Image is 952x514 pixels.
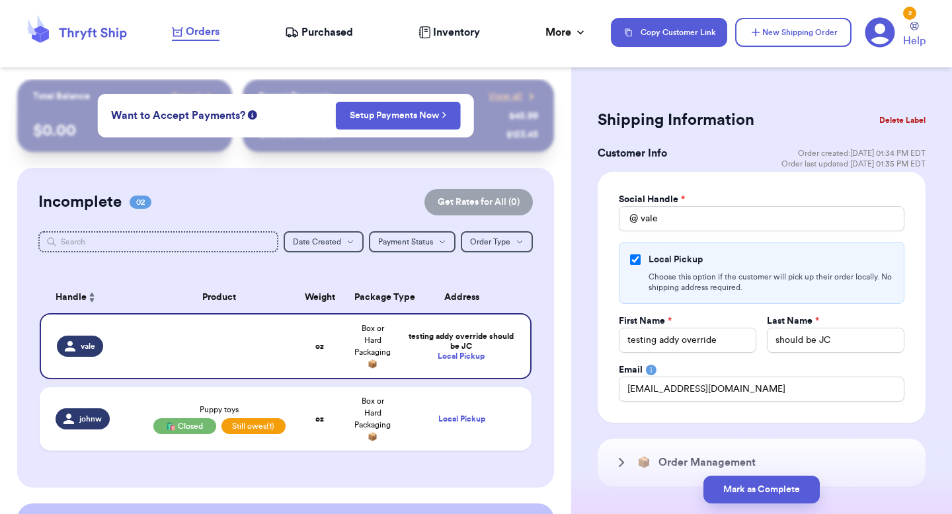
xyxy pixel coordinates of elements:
span: Payout [172,90,200,103]
span: Order last updated: [DATE] 01:35 PM EDT [781,159,926,169]
label: Social Handle [619,193,685,206]
span: Payment Status [378,238,433,246]
label: First Name [619,314,672,328]
strong: oz [315,342,324,350]
div: $ 45.99 [509,110,538,123]
button: Mark as Complete [703,476,820,503]
h3: Order Management [658,455,756,470]
label: Last Name [767,314,819,328]
p: Choose this option if the customer will pick up their order locally. No shipping address required. [649,272,893,293]
span: Handle [56,291,87,305]
button: Copy Customer Link [611,18,727,47]
button: Order Type [461,231,533,252]
a: Help [903,22,926,49]
div: More [545,24,587,40]
button: Date Created [284,231,364,252]
a: Setup Payments Now [350,109,447,122]
span: Inventory [433,24,480,40]
p: $ 0.00 [33,120,216,141]
a: Orders [172,24,219,41]
span: Box or Hard Packaging 📦 [354,324,391,368]
h2: Shipping Information [598,110,754,131]
button: Delete Label [874,106,931,135]
span: View all [489,90,522,103]
span: vale [81,341,95,351]
a: Payout [172,90,216,103]
a: Purchased [285,24,353,40]
a: 2 [865,17,895,48]
div: 2 [903,7,916,20]
span: Box or Hard Packaging 📦 [354,397,391,441]
a: Inventory [418,24,480,40]
span: Order Type [470,238,510,246]
th: Product [145,281,294,313]
span: Orders [186,24,219,40]
button: Setup Payments Now [336,102,461,129]
span: Order created: [DATE] 01:34 PM EDT [798,148,926,159]
span: Date Created [293,238,341,246]
a: View all [489,90,538,103]
button: Sort ascending [87,289,97,305]
label: Local Pickup [649,253,703,266]
button: Payment Status [369,231,456,252]
p: Recent Payments [258,90,332,103]
label: Email [619,363,643,377]
span: 02 [130,196,151,209]
p: Total Balance [33,90,90,103]
input: Search [38,231,278,252]
div: testing addy override should be JC [407,332,514,351]
th: Weight [294,281,346,313]
div: Local Pickup [407,351,514,361]
div: 🛍️ Closed [153,418,216,434]
span: Purchased [301,24,353,40]
th: Address [399,281,532,313]
th: Package Type [346,281,399,313]
h3: Customer Info [598,145,667,161]
span: johnw [79,414,102,424]
span: Puppy toys [200,406,239,414]
span: 📦 [637,455,651,470]
div: @ [619,206,638,231]
button: Get Rates for All (0) [424,189,533,215]
h2: Incomplete [38,192,122,213]
div: Local Pickup [407,414,516,424]
strong: oz [315,415,324,423]
span: Still owes (1) [221,418,286,434]
div: $ 123.45 [506,128,538,141]
button: New Shipping Order [735,18,852,47]
span: Help [903,33,926,49]
span: Want to Accept Payments? [111,108,245,124]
